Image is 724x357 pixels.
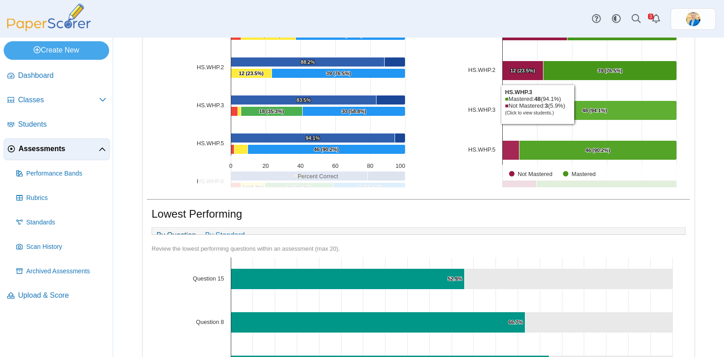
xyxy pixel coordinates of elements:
g: 1 - Demonstrates limited or no understanding, bar series 6 of 6 with 5 bars. [231,31,241,192]
a: Assessments [4,138,110,160]
path: Question 8, 33.3. . [525,312,673,333]
path: [object Object], 19. Not Mastered. [503,21,567,41]
a: Create New [4,41,109,59]
path: [object Object], 20. 3 - Demonstrates a proficient understanding and application. [265,183,333,192]
text: Percent Correct [298,173,338,180]
span: Upload & Score [18,290,106,300]
path: [object Object], 5. Not Mastered. [503,141,519,160]
text: 12 (23.5%) [239,71,264,76]
span: Travis McFarland [686,12,700,26]
a: HS.WHP.8 [468,186,495,193]
a: HS.WHP.3 [468,106,495,113]
text: 52.9% [448,276,462,281]
path: [object Object], 21. 4 - Consistently demonstrates a deep understanding and application. [333,183,405,192]
a: [object Object] [197,178,224,185]
tspan: HS.WHP.8 [197,178,224,185]
a: Standards [13,212,110,233]
text: 12 (23.5%) [510,68,535,73]
text: 40 [297,162,304,169]
g: Average Percent Not Correct, bar series 1 of 6 with 5 bars. [367,19,405,181]
span: Classes [18,95,99,105]
img: ps.jrF02AmRZeRNgPWo [686,12,700,26]
text: 100 [395,162,405,169]
a: Archived Assessments [13,261,110,282]
path: [object Object], 1. 1 - Demonstrates limited or no understanding. [231,145,234,154]
text: 78.7% [292,173,306,179]
div: Review the lowest performing questions within an assessment (max 20). [152,245,686,253]
svg: Interactive chart [423,6,681,233]
span: Standards [26,218,106,227]
text: 18 (35.3%) [259,109,284,114]
path: [object Object], 46. 4 - Consistently demonstrates a deep understanding and application. [248,145,405,154]
path: [object Object], 94.11764705882354. Average Percent Correct. [231,133,395,143]
a: Performance Bands [13,163,110,185]
text: Not Mastered [518,171,553,177]
path: Question 8, 66.7%. % of Points Earned. [231,312,525,333]
text: 46 (90.2%) [586,148,610,153]
path: [object Object], 12. Not Mastered. [503,61,543,81]
a: HS.WHP.5 [468,146,495,153]
text: 20 (39.2%) [287,185,312,190]
path: [object Object], 39. Mastered. [543,61,677,81]
span: Rubrics [26,194,106,203]
path: [object Object], 16. 2 - Demonstrates a developing understanding and application. [241,31,296,40]
path: Question 15, 47.1. . [465,269,673,290]
tspan: HS.WHP.2 [468,67,495,73]
a: [object Object] [197,102,224,109]
svg: Interactive chart [152,6,410,233]
path: [object Object], 83.47340196078436. Average Percent Correct. [231,95,376,105]
a: Alerts [646,9,666,29]
text: 39 (76.5%) [598,68,623,73]
path: Question 15, 52.9%. % of Points Earned. [231,269,465,290]
span: Performance Bands [26,169,106,178]
a: Rubrics [13,187,110,209]
g: 4 - Consistently demonstrates a deep understanding and application, bar series 3 of 6 with 5 bars. [248,31,405,192]
text: Question 15 [193,275,224,282]
path: [object Object], 3. Not Mastered. [503,101,513,120]
div: Chart. Highcharts interactive chart. [423,6,686,187]
a: Scan History [13,236,110,258]
text: 66.7% [509,319,523,325]
text: 39 (76.5%) [326,71,351,76]
text: 21 (41.2%) [357,185,382,190]
text: 46 (90.2%) [314,147,339,152]
path: [object Object], 11.764705882352942. Average Percent Not Correct. [385,57,405,67]
text: 83.5% [296,97,311,103]
path: [object Object], 39. 4 - Consistently demonstrates a deep understanding and application. [272,69,405,78]
path: [object Object], 32. 4 - Consistently demonstrates a deep understanding and application. [296,31,405,40]
g: 3 - Demonstrates a proficient understanding and application, bar series 4 of 6 with 5 bars. [241,31,333,192]
a: Upload & Score [4,285,110,307]
path: [object Object], 5.882352941176464. Average Percent Not Correct. [395,133,405,143]
path: [object Object], 3. 1 - Demonstrates limited or no understanding. [231,31,241,40]
path: [object Object], 7. 2 - Demonstrates a developing understanding and application. [241,183,265,192]
tspan: HS.WHP.3 [197,102,224,109]
tspan: HS.WHP.5 [197,140,224,147]
text: 94.1% [305,135,320,141]
path: [object Object], 16.526598039215642. Average Percent Not Correct. [376,95,405,105]
text: 60 [332,162,338,169]
text: 7 (13.7%) [242,185,264,190]
a: [object Object] [197,64,224,71]
path: [object Object], 3. 1 - Demonstrates limited or no understanding. [231,183,241,192]
path: [object Object], 10. Not Mastered. [503,181,537,200]
span: Dashboard [18,71,106,81]
text: 88.2% [300,59,315,65]
h1: Lowest Performing [152,206,242,222]
a: ps.jrF02AmRZeRNgPWo [671,8,716,30]
path: [object Object], 32. Mastered. [567,21,677,41]
span: Assessments [19,144,99,154]
text: Question 8 [196,319,224,325]
button: Show Mastered [563,170,595,178]
tspan: HS.WHP.2 [197,64,224,71]
path: [object Object], 18. 3 - Demonstrates a proficient understanding and application. [241,107,303,116]
g: Average Percent Correct, bar series 2 of 6 with 5 bars. [231,19,395,181]
path: [object Object], 88.23529411764706. Average Percent Correct. [231,57,385,67]
a: Classes [4,90,110,111]
a: [object Object] [197,140,224,147]
span: Scan History [26,243,106,252]
text: 30 (58.8%) [342,109,367,114]
path: [object Object], 4. 2 - Demonstrates a developing understanding and application. [234,145,248,154]
path: [object Object], 1. 2 - Demonstrates a developing understanding and application. [238,107,241,116]
text: 20 [262,162,269,169]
